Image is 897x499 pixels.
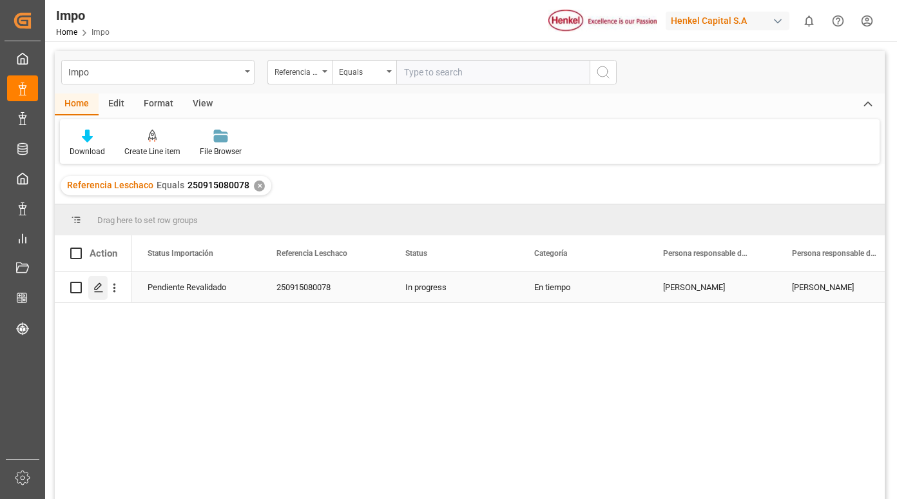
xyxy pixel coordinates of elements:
[390,272,519,302] div: In progress
[200,146,242,157] div: File Browser
[405,249,427,258] span: Status
[97,215,198,225] span: Drag here to set row groups
[795,6,824,35] button: show 0 new notifications
[148,273,246,302] div: Pendiente Revalidado
[68,63,240,79] div: Impo
[56,6,110,25] div: Impo
[56,28,77,37] a: Home
[99,93,134,115] div: Edit
[61,60,255,84] button: open menu
[124,146,180,157] div: Create Line item
[157,180,184,190] span: Equals
[824,6,853,35] button: Help Center
[188,180,249,190] span: 250915080078
[183,93,222,115] div: View
[55,272,132,303] div: Press SPACE to select this row.
[332,60,396,84] button: open menu
[254,181,265,191] div: ✕
[275,63,318,78] div: Referencia Leschaco
[666,8,795,33] button: Henkel Capital S.A
[548,10,657,32] img: Henkel%20logo.jpg_1689854090.jpg
[70,146,105,157] div: Download
[792,249,878,258] span: Persona responsable de seguimiento
[276,249,347,258] span: Referencia Leschaco
[134,93,183,115] div: Format
[396,60,590,84] input: Type to search
[148,249,213,258] span: Status Importación
[339,63,383,78] div: Equals
[666,12,789,30] div: Henkel Capital S.A
[261,272,390,302] div: 250915080078
[55,93,99,115] div: Home
[534,249,567,258] span: Categoría
[519,272,648,302] div: En tiempo
[590,60,617,84] button: search button
[267,60,332,84] button: open menu
[663,249,749,258] span: Persona responsable de la importacion
[648,272,776,302] div: [PERSON_NAME]
[67,180,153,190] span: Referencia Leschaco
[90,248,117,259] div: Action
